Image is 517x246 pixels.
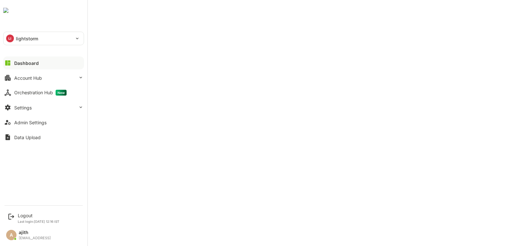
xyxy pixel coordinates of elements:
div: Orchestration Hub [14,90,67,96]
button: Account Hub [3,71,84,84]
div: Logout [18,213,59,218]
button: Settings [3,101,84,114]
p: lightstorm [16,35,38,42]
p: Last login: [DATE] 12:16 IST [18,220,59,223]
button: Dashboard [3,56,84,69]
button: Orchestration HubNew [3,86,84,99]
div: A [6,230,16,240]
span: New [56,90,67,96]
div: LIlightstorm [4,32,84,45]
div: Data Upload [14,135,41,140]
img: undefinedjpg [3,8,8,13]
div: ajith [19,230,51,235]
div: LI [6,35,14,42]
div: [EMAIL_ADDRESS] [19,236,51,240]
button: Data Upload [3,131,84,144]
div: Settings [14,105,32,110]
div: Admin Settings [14,120,47,125]
button: Admin Settings [3,116,84,129]
div: Account Hub [14,75,42,81]
div: Dashboard [14,60,39,66]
